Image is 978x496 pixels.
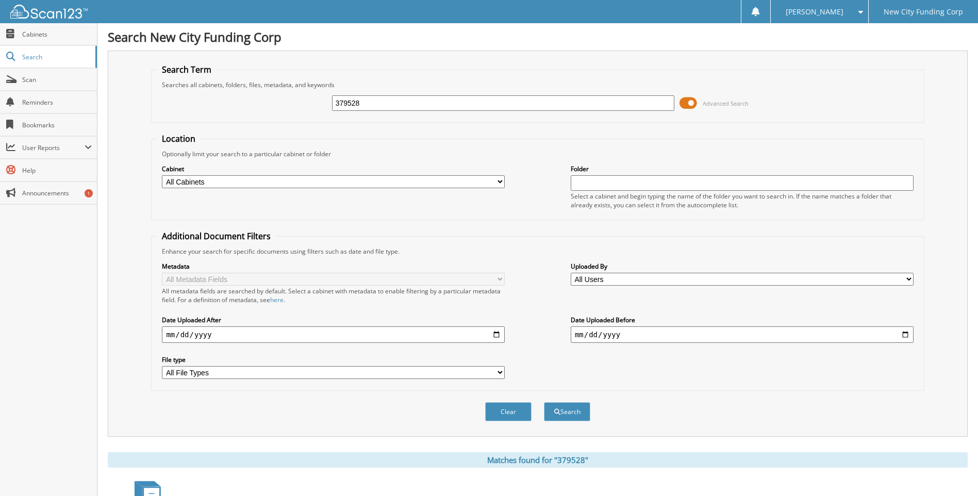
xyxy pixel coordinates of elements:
[85,189,93,197] div: 1
[571,316,914,324] label: Date Uploaded Before
[162,262,505,271] label: Metadata
[22,98,92,107] span: Reminders
[162,164,505,173] label: Cabinet
[22,121,92,129] span: Bookmarks
[571,326,914,343] input: end
[157,80,918,89] div: Searches all cabinets, folders, files, metadata, and keywords
[162,316,505,324] label: Date Uploaded After
[571,262,914,271] label: Uploaded By
[157,133,201,144] legend: Location
[544,402,590,421] button: Search
[108,452,968,468] div: Matches found for "379528"
[10,5,88,19] img: scan123-logo-white.svg
[884,9,963,15] span: New City Funding Corp
[571,164,914,173] label: Folder
[22,30,92,39] span: Cabinets
[157,230,276,242] legend: Additional Document Filters
[571,192,914,209] div: Select a cabinet and begin typing the name of the folder you want to search in. If the name match...
[22,143,85,152] span: User Reports
[786,9,843,15] span: [PERSON_NAME]
[157,150,918,158] div: Optionally limit your search to a particular cabinet or folder
[22,75,92,84] span: Scan
[22,53,90,61] span: Search
[108,28,968,45] h1: Search New City Funding Corp
[162,355,505,364] label: File type
[270,295,284,304] a: here
[162,287,505,304] div: All metadata fields are searched by default. Select a cabinet with metadata to enable filtering b...
[22,166,92,175] span: Help
[157,64,217,75] legend: Search Term
[22,189,92,197] span: Announcements
[485,402,532,421] button: Clear
[926,447,978,496] iframe: Chat Widget
[162,326,505,343] input: start
[703,100,749,107] span: Advanced Search
[157,247,918,256] div: Enhance your search for specific documents using filters such as date and file type.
